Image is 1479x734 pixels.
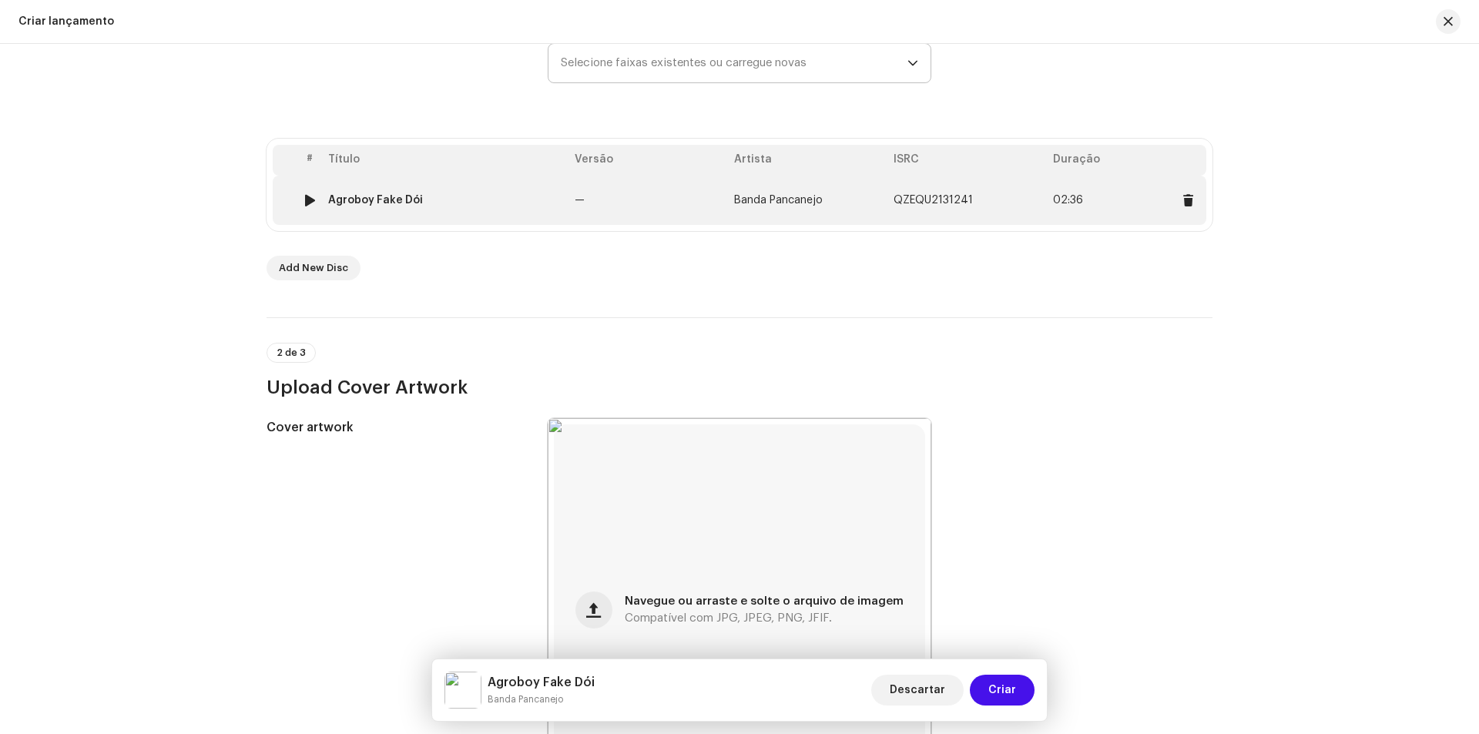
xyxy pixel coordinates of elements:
span: Criar [988,675,1016,706]
th: Versão [568,145,728,176]
span: Banda Pancanejo [734,195,823,206]
th: Título [322,145,568,176]
span: — [575,195,585,206]
button: Criar [970,675,1035,706]
th: Artista [728,145,887,176]
th: # [297,145,322,176]
img: 1e3573b6-7a3b-4bb8-9e87-88ea90256ead [444,672,481,709]
div: dropdown trigger [907,44,918,82]
span: 02:36 [1053,194,1083,206]
th: ISRC [887,145,1047,176]
h5: Cover artwork [267,418,523,437]
span: Descartar [890,675,945,706]
small: Agroboy Fake Dói [488,692,595,707]
div: Agroboy Fake Dói [328,194,423,206]
h3: Upload Cover Artwork [267,375,1212,400]
h5: Agroboy Fake Dói [488,673,595,692]
span: 2 de 3 [277,348,306,357]
button: Add New Disc [267,256,361,280]
span: Selecione faixas existentes ou carregue novas [561,44,907,82]
span: QZEQU2131241 [894,195,973,206]
span: Add New Disc [279,253,348,283]
th: Duração [1047,145,1206,176]
button: Descartar [871,675,964,706]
